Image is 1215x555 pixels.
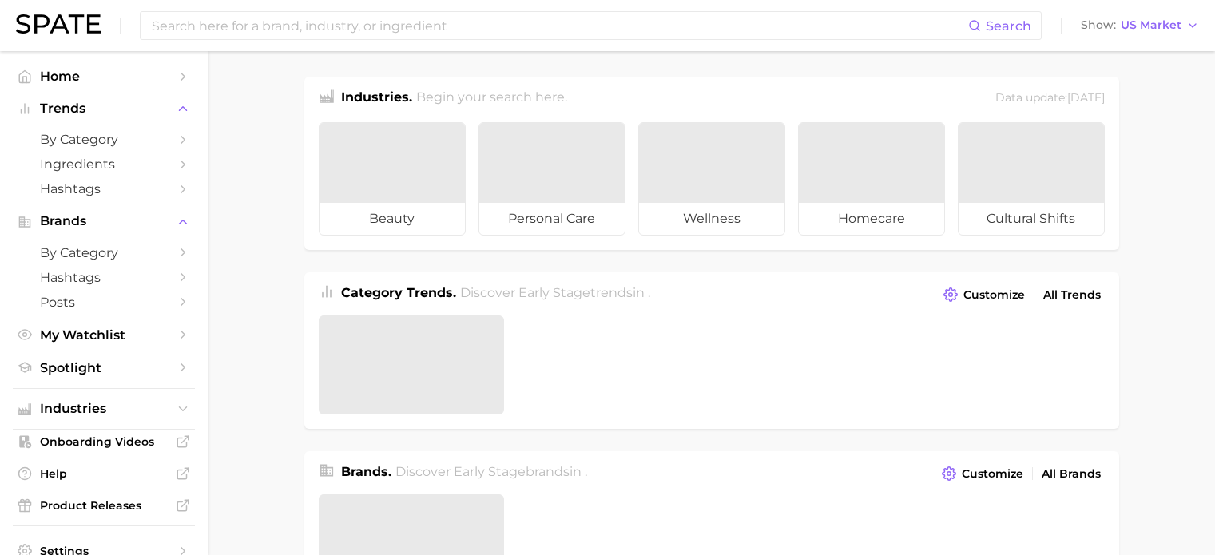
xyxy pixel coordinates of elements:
[40,360,168,375] span: Spotlight
[16,14,101,34] img: SPATE
[40,69,168,84] span: Home
[479,203,625,235] span: personal care
[1077,15,1203,36] button: ShowUS Market
[1081,21,1116,30] span: Show
[341,88,412,109] h1: Industries.
[13,127,195,152] a: by Category
[13,209,195,233] button: Brands
[478,122,625,236] a: personal care
[40,295,168,310] span: Posts
[959,203,1104,235] span: cultural shifts
[938,462,1026,485] button: Customize
[1039,284,1105,306] a: All Trends
[150,12,968,39] input: Search here for a brand, industry, or ingredient
[13,97,195,121] button: Trends
[40,245,168,260] span: by Category
[40,101,168,116] span: Trends
[40,434,168,449] span: Onboarding Videos
[962,467,1023,481] span: Customize
[638,122,785,236] a: wellness
[40,498,168,513] span: Product Releases
[320,203,465,235] span: beauty
[341,464,391,479] span: Brands .
[319,122,466,236] a: beauty
[798,122,945,236] a: homecare
[958,122,1105,236] a: cultural shifts
[799,203,944,235] span: homecare
[40,181,168,196] span: Hashtags
[13,265,195,290] a: Hashtags
[13,355,195,380] a: Spotlight
[40,270,168,285] span: Hashtags
[40,132,168,147] span: by Category
[1121,21,1181,30] span: US Market
[13,430,195,454] a: Onboarding Videos
[13,462,195,486] a: Help
[13,240,195,265] a: by Category
[1042,467,1101,481] span: All Brands
[995,88,1105,109] div: Data update: [DATE]
[13,176,195,201] a: Hashtags
[395,464,587,479] span: Discover Early Stage brands in .
[13,323,195,347] a: My Watchlist
[986,18,1031,34] span: Search
[40,466,168,481] span: Help
[13,397,195,421] button: Industries
[416,88,567,109] h2: Begin your search here.
[341,285,456,300] span: Category Trends .
[13,152,195,176] a: Ingredients
[40,327,168,343] span: My Watchlist
[1043,288,1101,302] span: All Trends
[40,157,168,172] span: Ingredients
[13,494,195,517] a: Product Releases
[40,402,168,416] span: Industries
[939,283,1028,306] button: Customize
[40,214,168,228] span: Brands
[963,288,1025,302] span: Customize
[639,203,784,235] span: wellness
[13,64,195,89] a: Home
[13,290,195,315] a: Posts
[1038,463,1105,485] a: All Brands
[460,285,650,300] span: Discover Early Stage trends in .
